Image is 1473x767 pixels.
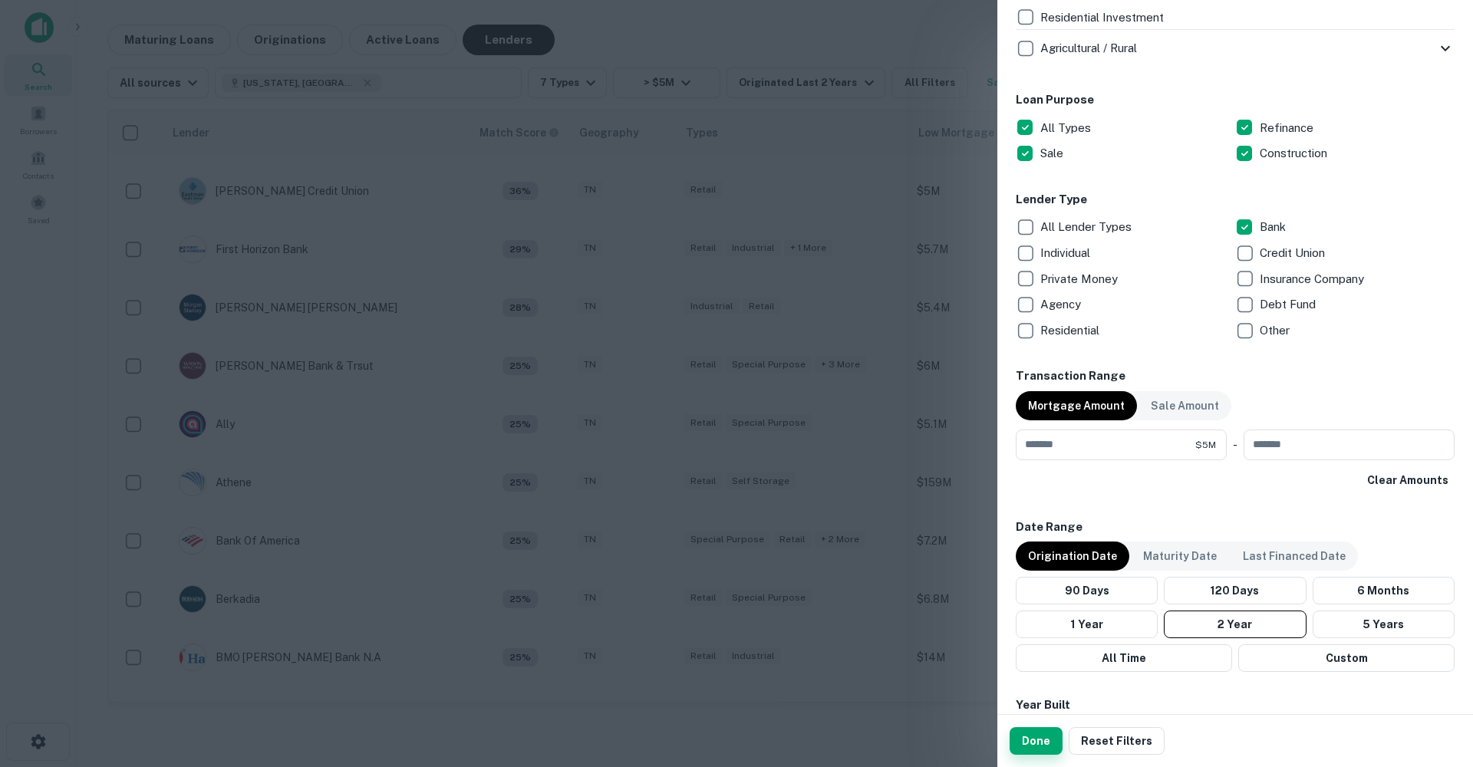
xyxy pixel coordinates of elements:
button: Clear Amounts [1361,466,1455,494]
p: Sale Amount [1151,397,1219,414]
button: 2 Year [1164,611,1306,638]
p: Other [1260,321,1293,340]
p: Refinance [1260,119,1316,137]
p: Private Money [1040,270,1121,288]
p: All Types [1040,119,1094,137]
button: Custom [1238,644,1455,672]
p: Construction [1260,144,1330,163]
p: Bank [1260,218,1289,236]
div: Agricultural / Rural [1016,30,1455,67]
button: 5 Years [1313,611,1455,638]
p: Maturity Date [1143,548,1217,565]
p: Agency [1040,295,1084,314]
p: Origination Date [1028,548,1117,565]
button: Reset Filters [1069,727,1165,755]
h6: Lender Type [1016,191,1455,209]
p: Residential [1040,321,1102,340]
button: All Time [1016,644,1232,672]
button: 6 Months [1313,577,1455,604]
button: 120 Days [1164,577,1306,604]
h6: Transaction Range [1016,367,1455,385]
p: Individual [1040,244,1093,262]
p: Agricultural / Rural [1040,39,1140,58]
h6: Year Built [1016,696,1070,714]
p: Debt Fund [1260,295,1319,314]
button: 90 Days [1016,577,1158,604]
span: $5M [1195,438,1216,452]
button: Done [1010,727,1063,755]
p: Credit Union [1260,244,1328,262]
p: All Lender Types [1040,218,1135,236]
p: Mortgage Amount [1028,397,1125,414]
iframe: Chat Widget [1396,644,1473,718]
p: Sale [1040,144,1066,163]
h6: Loan Purpose [1016,91,1455,109]
div: - [1233,430,1237,460]
button: 1 Year [1016,611,1158,638]
p: Last Financed Date [1243,548,1346,565]
p: Insurance Company [1260,270,1367,288]
h6: Date Range [1016,518,1455,536]
p: Residential Investment [1040,8,1167,27]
